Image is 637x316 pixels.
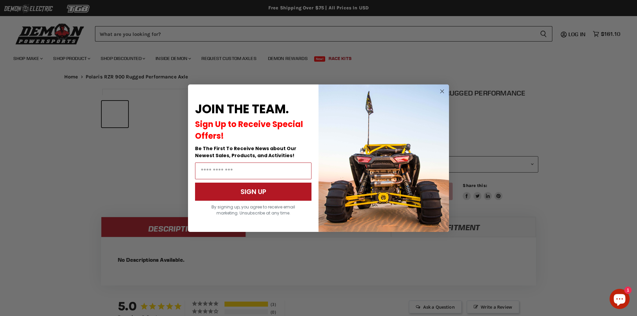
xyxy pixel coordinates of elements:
[608,289,632,311] inbox-online-store-chat: Shopify online store chat
[211,204,295,216] span: By signing up, you agree to receive email marketing. Unsubscribe at any time.
[195,101,289,118] span: JOIN THE TEAM.
[195,145,296,159] span: Be The First To Receive News about Our Newest Sales, Products, and Activities!
[195,163,311,179] input: Email Address
[195,183,311,201] button: SIGN UP
[318,84,449,232] img: a9095488-b6e7-41ba-879d-588abfab540b.jpeg
[195,119,303,141] span: Sign Up to Receive Special Offers!
[438,87,446,96] button: Close dialog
